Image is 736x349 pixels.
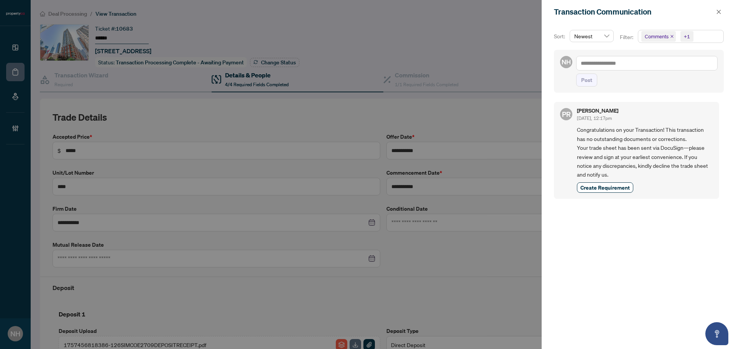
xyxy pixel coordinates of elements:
div: Transaction Communication [554,6,714,18]
span: close [670,34,674,38]
span: Comments [641,31,676,42]
p: Filter: [620,33,634,41]
div: +1 [684,33,690,40]
button: Open asap [705,322,728,345]
span: Congratulations on your Transaction! This transaction has no outstanding documents or corrections... [577,125,713,179]
span: [DATE], 12:17pm [577,115,612,121]
p: Sort: [554,32,567,41]
span: Newest [574,30,609,42]
span: PR [562,109,571,120]
button: Post [576,74,597,87]
span: close [716,9,721,15]
button: Create Requirement [577,182,633,193]
span: Create Requirement [580,184,630,192]
span: NH [562,57,571,67]
span: Comments [645,33,669,40]
h5: [PERSON_NAME] [577,108,618,113]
